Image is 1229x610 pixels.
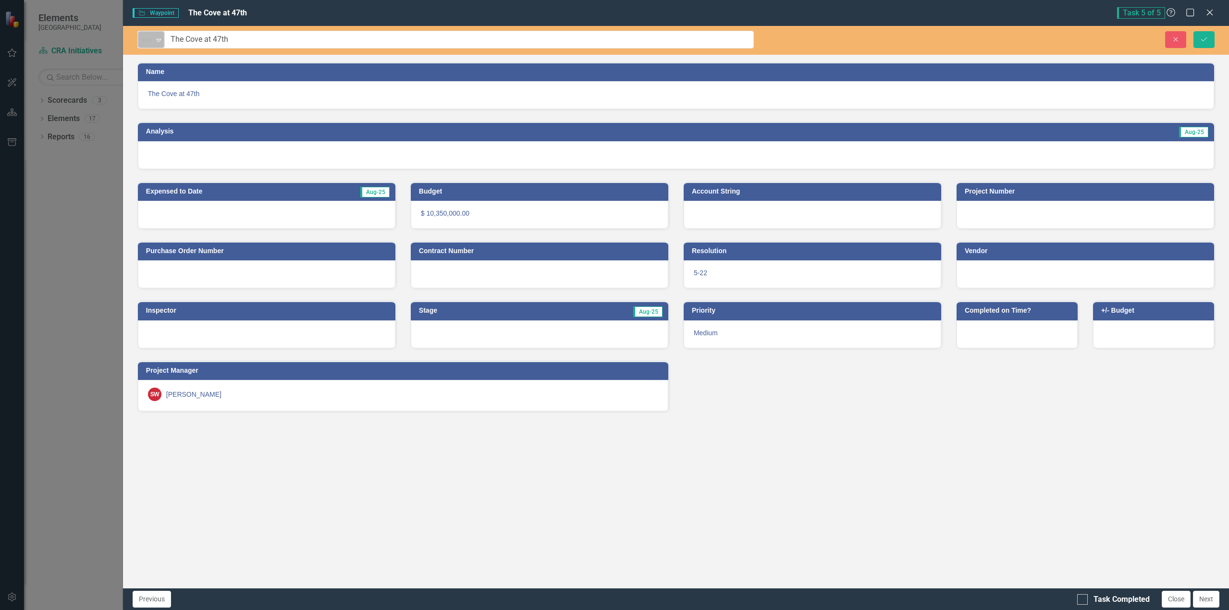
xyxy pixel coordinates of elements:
button: Next [1193,591,1219,608]
span: 5-22 [694,269,707,277]
h3: Resolution [692,247,936,255]
h3: Name [146,68,1209,75]
div: SW [148,388,161,401]
span: The Cove at 47th [188,8,247,17]
h3: Purchase Order Number [146,247,391,255]
span: $ 10,350,000.00 [421,209,469,217]
h3: Project Number [965,188,1209,195]
button: Previous [133,591,171,608]
h3: +/- Budget [1101,307,1209,314]
span: Aug-25 [633,306,663,317]
h3: Analysis [146,128,654,135]
span: Task 5 of 5 [1117,7,1165,19]
div: [PERSON_NAME] [166,390,221,399]
h3: Priority [692,307,936,314]
span: Aug-25 [360,187,390,197]
h3: Contract Number [419,247,664,255]
h3: Inspector [146,307,391,314]
h3: Stage [419,307,511,314]
h3: Project Manager [146,367,664,374]
h3: Completed on Time? [965,307,1073,314]
h3: Expensed to Date [146,188,305,195]
span: Medium [694,329,718,337]
span: Waypoint [133,8,179,18]
h3: Budget [419,188,664,195]
button: Close [1162,591,1191,608]
h3: Account String [692,188,936,195]
input: This field is required [164,31,754,49]
img: Not Defined [141,34,152,46]
div: Task Completed [1094,594,1150,605]
span: Aug-25 [1179,127,1208,137]
h3: Vendor [965,247,1209,255]
span: The Cove at 47th [148,89,1204,98]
